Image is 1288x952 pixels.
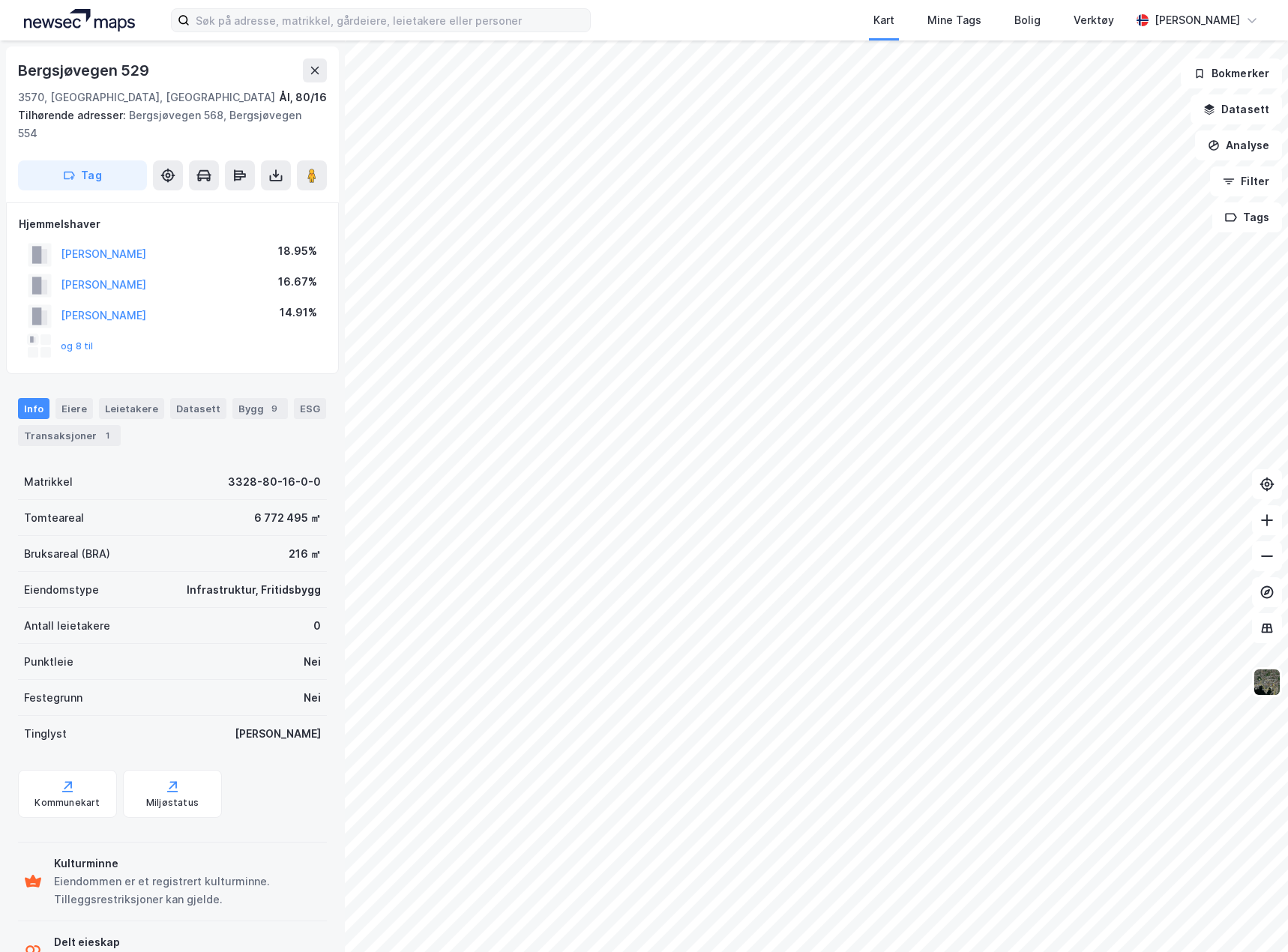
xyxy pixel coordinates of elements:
div: Miljøstatus [146,797,199,809]
div: Ål, 80/16 [279,88,327,106]
div: Leietakere [99,398,164,419]
div: 1 [100,428,115,443]
div: Antall leietakere [24,617,110,635]
div: Bergsjøvegen 568, Bergsjøvegen 554 [18,106,315,142]
button: Analyse [1195,130,1282,160]
div: 18.95% [278,242,317,260]
div: Tomteareal [24,509,84,527]
img: 9k= [1253,668,1281,696]
div: Kulturminne [54,855,321,873]
div: 3570, [GEOGRAPHIC_DATA], [GEOGRAPHIC_DATA] [18,88,275,106]
button: Tags [1212,202,1282,232]
div: Bolig [1014,11,1041,29]
div: Kontrollprogram for chat [1213,880,1288,952]
iframe: Chat Widget [1213,880,1288,952]
div: 16.67% [278,273,317,291]
div: [PERSON_NAME] [1155,11,1240,29]
div: Bygg [232,398,288,419]
img: logo.a4113a55bc3d86da70a041830d287a7e.svg [24,9,135,31]
div: Transaksjoner [18,425,121,446]
button: Filter [1210,166,1282,196]
div: Mine Tags [927,11,981,29]
div: Festegrunn [24,689,82,707]
div: Eiendomstype [24,581,99,599]
div: Eiere [55,398,93,419]
div: 3328-80-16-0-0 [228,473,321,491]
div: 9 [267,401,282,416]
input: Søk på adresse, matrikkel, gårdeiere, leietakere eller personer [190,9,590,31]
div: ESG [294,398,326,419]
div: Tinglyst [24,725,67,743]
div: Kommunekart [34,797,100,809]
div: Infrastruktur, Fritidsbygg [187,581,321,599]
div: Info [18,398,49,419]
div: 216 ㎡ [289,545,321,563]
div: Eiendommen er et registrert kulturminne. Tilleggsrestriksjoner kan gjelde. [54,873,321,909]
div: Delt eieskap [54,933,250,951]
div: Bruksareal (BRA) [24,545,110,563]
div: Matrikkel [24,473,73,491]
div: Hjemmelshaver [19,215,326,233]
button: Datasett [1191,94,1282,124]
div: Datasett [170,398,226,419]
div: 6 772 495 ㎡ [254,509,321,527]
div: Bergsjøvegen 529 [18,58,152,82]
div: 14.91% [280,304,317,322]
button: Bokmerker [1181,58,1282,88]
div: Kart [873,11,894,29]
div: Nei [304,653,321,671]
div: 0 [313,617,321,635]
div: [PERSON_NAME] [235,725,321,743]
button: Tag [18,160,147,190]
span: Tilhørende adresser: [18,109,129,121]
div: Verktøy [1074,11,1114,29]
div: Punktleie [24,653,73,671]
div: Nei [304,689,321,707]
